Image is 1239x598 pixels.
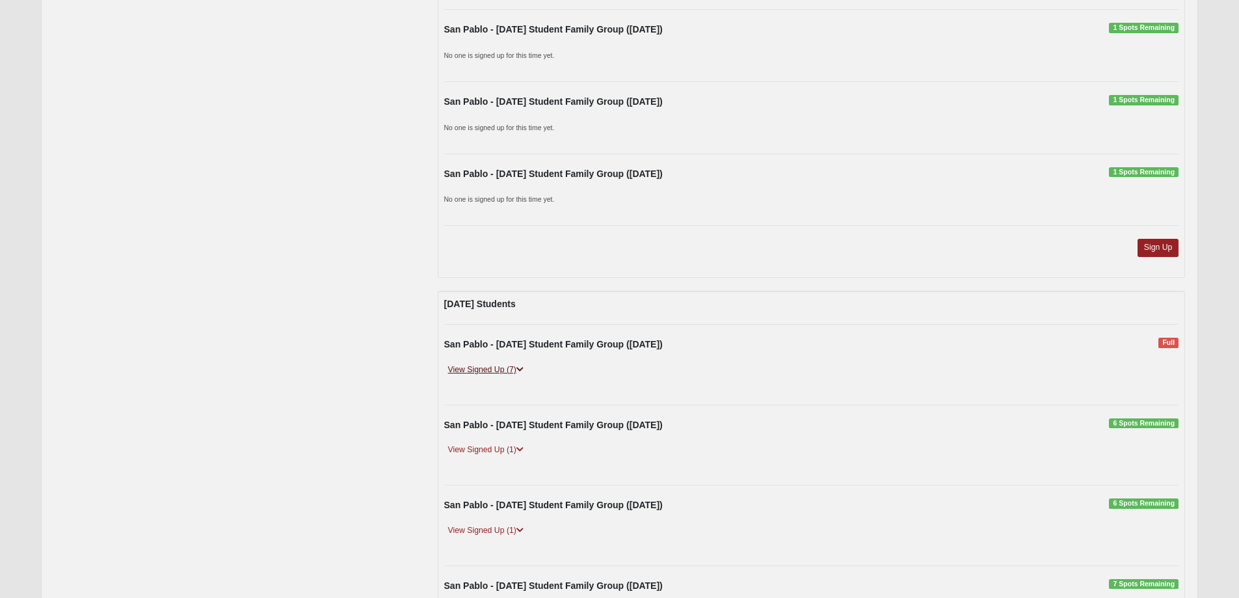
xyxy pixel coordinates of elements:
span: 7 Spots Remaining [1109,579,1179,590]
small: No one is signed up for this time yet. [444,195,555,203]
span: 1 Spots Remaining [1109,23,1179,33]
small: No one is signed up for this time yet. [444,124,555,131]
a: View Signed Up (1) [444,524,527,537]
strong: San Pablo - [DATE] Student Family Group ([DATE]) [444,580,663,591]
strong: San Pablo - [DATE] Student Family Group ([DATE]) [444,169,663,179]
strong: San Pablo - [DATE] Student Family Group ([DATE]) [444,24,663,34]
strong: San Pablo - [DATE] Student Family Group ([DATE]) [444,96,663,107]
strong: San Pablo - [DATE] Student Family Group ([DATE]) [444,420,663,430]
strong: [DATE] Students [444,299,516,309]
span: 1 Spots Remaining [1109,95,1179,105]
span: 6 Spots Remaining [1109,498,1179,509]
a: View Signed Up (1) [444,443,527,457]
span: Full [1158,338,1179,348]
strong: San Pablo - [DATE] Student Family Group ([DATE]) [444,500,663,510]
span: 1 Spots Remaining [1109,167,1179,178]
span: 6 Spots Remaining [1109,418,1179,429]
small: No one is signed up for this time yet. [444,51,555,59]
a: View Signed Up (7) [444,363,527,377]
strong: San Pablo - [DATE] Student Family Group ([DATE]) [444,339,663,349]
a: Sign Up [1138,239,1179,256]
